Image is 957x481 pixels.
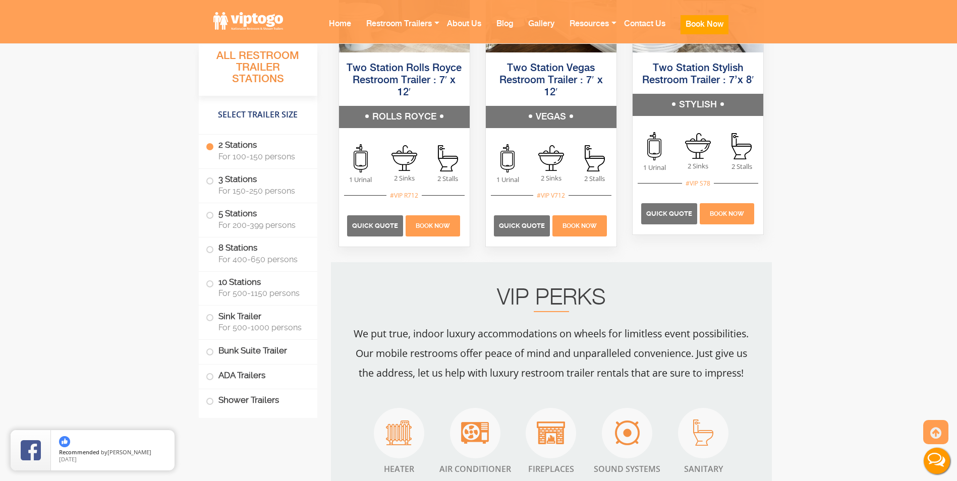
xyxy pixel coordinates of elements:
div: #VIP S78 [682,178,714,188]
span: Heater [374,463,424,475]
a: Blog [489,11,521,50]
img: an icon of urinal [500,144,515,172]
img: an icon of Air Sanitar [693,419,713,446]
label: 10 Stations [206,271,310,303]
span: Quick Quote [352,222,398,229]
h4: Select Trailer Size [199,100,317,130]
span: Quick Quote [646,210,692,217]
div: #VIP V712 [533,191,569,200]
label: 3 Stations [206,169,310,200]
span: For 150-250 persons [218,186,305,196]
label: Shower Trailers [206,389,310,411]
h3: All Restroom Trailer Stations [199,47,317,96]
a: Contact Us [616,11,673,50]
img: thumbs up icon [59,436,70,447]
a: Resources [562,11,616,50]
a: Book Now [698,208,755,217]
span: Air Conditioner [439,463,511,475]
a: Two Station Rolls Royce Restroom Trailer : 7′ x 12′ [347,63,462,98]
span: 2 Stalls [426,174,469,184]
a: Quick Quote [494,220,551,229]
span: Recommended [59,448,99,456]
a: Book Now [404,220,461,229]
a: Quick Quote [641,208,698,217]
span: 1 Urinal [339,175,382,185]
h2: VIP PERKS [351,288,752,312]
span: 2 Stalls [573,174,616,184]
span: Book Now [562,222,597,229]
span: by [59,449,166,456]
a: Book Now [551,220,608,229]
img: an icon of stall [585,145,605,171]
span: 2 Sinks [382,173,426,183]
div: #VIP R712 [386,191,422,200]
button: Live Chat [917,441,957,481]
a: Book Now [673,11,736,56]
img: an icon of sink [538,145,564,171]
a: Two Station Stylish Restroom Trailer : 7’x 8′ [642,63,754,86]
span: For 100-150 persons [218,152,305,161]
img: an icon of Air Conditioner [461,422,489,444]
img: an icon of urinal [354,144,368,172]
p: We put true, indoor luxury accommodations on wheels for limitless event possibilities. Our mobile... [351,324,752,383]
span: Sanitary [678,463,728,475]
img: an icon of stall [438,145,458,171]
a: Two Station Vegas Restroom Trailer : 7′ x 12′ [499,63,602,98]
img: an icon of sink [685,133,711,159]
img: an icon of urinal [647,132,661,160]
h5: STYLISH [633,94,763,116]
img: an icon of Air Fire Place [537,422,565,444]
button: Book Now [681,15,728,34]
img: Review Rating [21,440,41,460]
label: Bunk Suite Trailer [206,340,310,362]
span: For 500-1000 persons [218,323,305,332]
span: Sound Systems [594,463,660,475]
span: [DATE] [59,455,77,463]
a: Restroom Trailers [359,11,439,50]
label: Sink Trailer [206,306,310,337]
img: an icon of sink [391,145,417,171]
label: 8 Stations [206,237,310,269]
h5: VEGAS [486,106,616,128]
span: 1 Urinal [486,175,529,185]
label: 2 Stations [206,135,310,166]
span: 2 Sinks [529,173,573,183]
span: Quick Quote [499,222,545,229]
span: Book Now [416,222,450,229]
span: For 200-399 persons [218,220,305,230]
img: an icon of Air Sound System [615,420,640,445]
span: For 400-650 persons [218,254,305,264]
a: Home [321,11,359,50]
a: Gallery [521,11,562,50]
span: 2 Stalls [720,162,763,171]
span: [PERSON_NAME] [107,448,151,456]
span: Book Now [710,210,744,217]
label: 5 Stations [206,203,310,234]
span: 1 Urinal [633,163,676,172]
a: About Us [439,11,489,50]
a: Quick Quote [347,220,404,229]
span: For 500-1150 persons [218,288,305,298]
span: 2 Sinks [677,161,720,171]
label: ADA Trailers [206,365,310,386]
h5: ROLLS ROYCE [339,106,470,128]
span: Fireplaces [526,463,576,475]
img: an icon of stall [731,133,752,159]
img: an icon of Heater [386,420,412,445]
